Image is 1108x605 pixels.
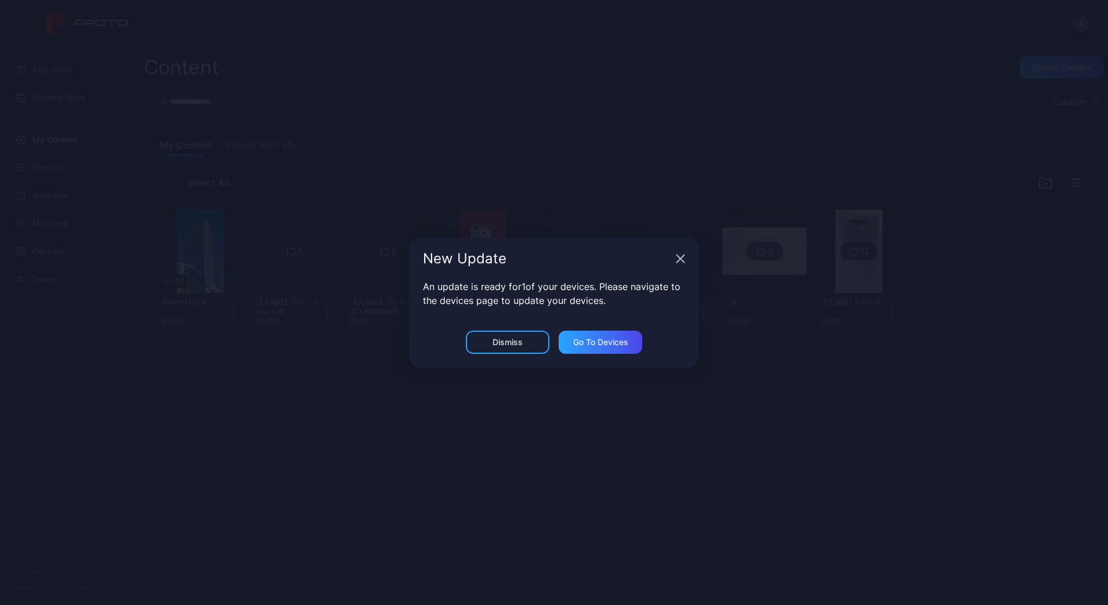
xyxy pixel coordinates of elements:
div: Dismiss [493,338,523,347]
div: New Update [423,252,671,266]
button: Go to devices [559,331,642,354]
div: Go to devices [573,338,628,347]
p: An update is ready for 1 of your devices. Please navigate to the devices page to update your devi... [423,280,685,307]
button: Dismiss [466,331,549,354]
